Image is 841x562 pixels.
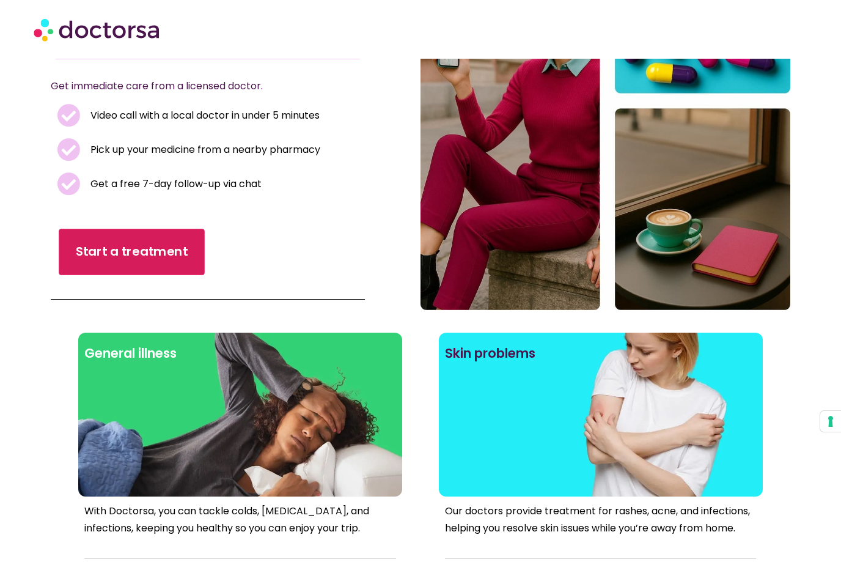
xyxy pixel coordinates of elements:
[445,503,757,537] p: Our doctors provide treatment for rashes, acne, and infections, helping you resolve skin issues w...
[76,243,188,261] span: Start a treatment
[59,229,205,276] a: Start a treatment
[84,339,396,368] h2: General illness
[87,141,320,158] span: Pick up your medicine from a nearby pharmacy
[84,503,396,537] p: With Doctorsa, you can tackle colds, [MEDICAL_DATA], and infections, keeping you healthy so you c...
[51,78,336,95] p: Get immediate care from a licensed doctor.
[87,176,262,193] span: Get a free 7-day follow-up via chat
[445,339,757,368] h2: Skin problems
[820,411,841,432] button: Your consent preferences for tracking technologies
[87,107,320,124] span: Video call with a local doctor in under 5 minutes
